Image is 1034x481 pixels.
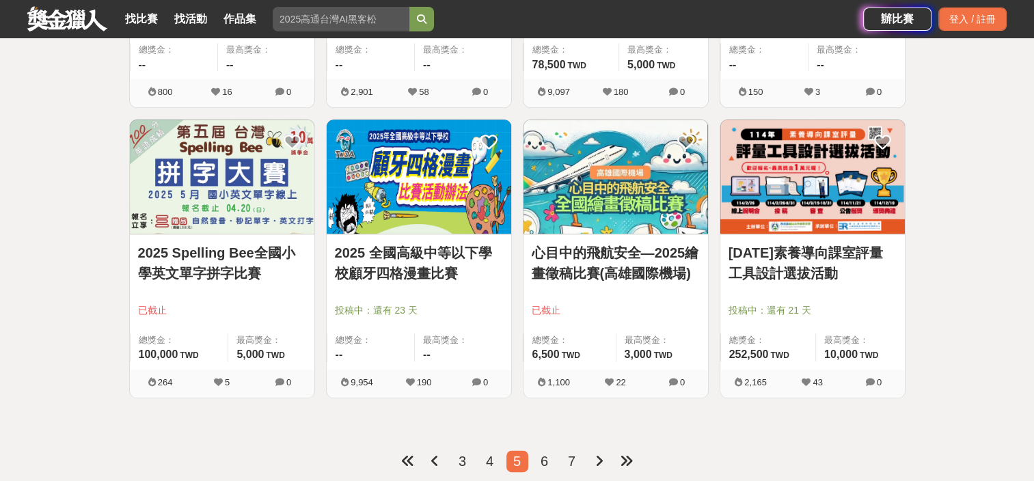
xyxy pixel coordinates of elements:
[423,348,431,360] span: --
[423,59,431,70] span: --
[335,303,503,318] span: 投稿中：還有 23 天
[532,43,610,57] span: 總獎金：
[351,87,373,97] span: 2,901
[748,87,763,97] span: 150
[336,59,343,70] span: --
[770,351,789,360] span: TWD
[513,454,521,469] span: 5
[625,333,700,347] span: 最高獎金：
[351,377,373,387] span: 9,954
[273,7,409,31] input: 2025高通台灣AI黑客松
[169,10,213,29] a: 找活動
[729,59,737,70] span: --
[266,351,284,360] span: TWD
[654,351,672,360] span: TWD
[335,243,503,284] a: 2025 全國高級中等以下學校顧牙四格漫畫比賽
[120,10,163,29] a: 找比賽
[138,303,306,318] span: 已截止
[729,43,800,57] span: 總獎金：
[236,348,264,360] span: 5,000
[336,348,343,360] span: --
[562,351,580,360] span: TWD
[568,454,575,469] span: 7
[532,303,700,318] span: 已截止
[222,87,232,97] span: 16
[236,333,305,347] span: 最高獎金：
[541,454,548,469] span: 6
[863,8,931,31] a: 辦比賽
[286,377,291,387] span: 0
[532,333,608,347] span: 總獎金：
[625,348,652,360] span: 3,000
[877,377,882,387] span: 0
[824,333,897,347] span: 最高獎金：
[423,43,503,57] span: 最高獎金：
[225,377,230,387] span: 5
[627,59,655,70] span: 5,000
[729,303,897,318] span: 投稿中：還有 21 天
[567,61,586,70] span: TWD
[130,120,314,234] img: Cover Image
[657,61,675,70] span: TWD
[286,87,291,97] span: 0
[815,87,820,97] span: 3
[729,333,807,347] span: 總獎金：
[483,87,488,97] span: 0
[158,87,173,97] span: 800
[419,87,428,97] span: 58
[423,333,503,347] span: 最高獎金：
[680,377,685,387] span: 0
[877,87,882,97] span: 0
[680,87,685,97] span: 0
[139,348,178,360] span: 100,000
[523,120,708,234] img: Cover Image
[226,59,234,70] span: --
[860,351,878,360] span: TWD
[938,8,1007,31] div: 登入 / 註冊
[158,377,173,387] span: 264
[729,348,769,360] span: 252,500
[817,59,824,70] span: --
[813,377,822,387] span: 43
[226,43,306,57] span: 最高獎金：
[616,377,625,387] span: 22
[729,243,897,284] a: [DATE]素養導向課室評量工具設計選拔活動
[139,333,220,347] span: 總獎金：
[627,43,700,57] span: 最高獎金：
[483,377,488,387] span: 0
[336,333,407,347] span: 總獎金：
[139,43,210,57] span: 總獎金：
[547,377,570,387] span: 1,100
[486,454,493,469] span: 4
[532,243,700,284] a: 心目中的飛航安全—2025繪畫徵稿比賽(高雄國際機場)
[824,348,858,360] span: 10,000
[327,120,511,234] img: Cover Image
[614,87,629,97] span: 180
[139,59,146,70] span: --
[532,59,566,70] span: 78,500
[138,243,306,284] a: 2025 Spelling Bee全國小學英文單字拼字比賽
[459,454,466,469] span: 3
[180,351,198,360] span: TWD
[720,120,905,234] img: Cover Image
[417,377,432,387] span: 190
[218,10,262,29] a: 作品集
[817,43,897,57] span: 最高獎金：
[532,348,560,360] span: 6,500
[744,377,767,387] span: 2,165
[547,87,570,97] span: 9,097
[336,43,407,57] span: 總獎金：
